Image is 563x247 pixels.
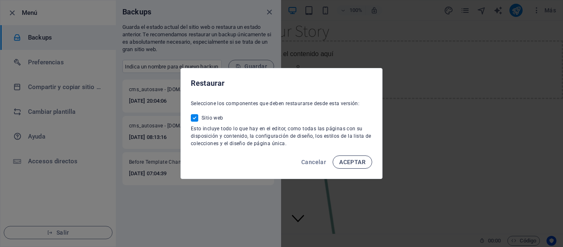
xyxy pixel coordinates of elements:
span: Seleccione los componentes que deben restaurarse desde esta versión: [191,101,359,106]
span: ACEPTAR [339,159,366,165]
span: Pegar portapapeles [264,56,320,67]
span: Añadir elementos [211,56,261,67]
button: Cancelar [298,155,329,169]
span: Cancelar [301,159,326,165]
button: ACEPTAR [333,155,372,169]
span: Sitio web [202,115,223,121]
span: Esto incluye todo lo que hay en el editor, como todas las páginas con su disposición y contenido,... [191,126,371,146]
h2: Restaurar [191,78,372,88]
